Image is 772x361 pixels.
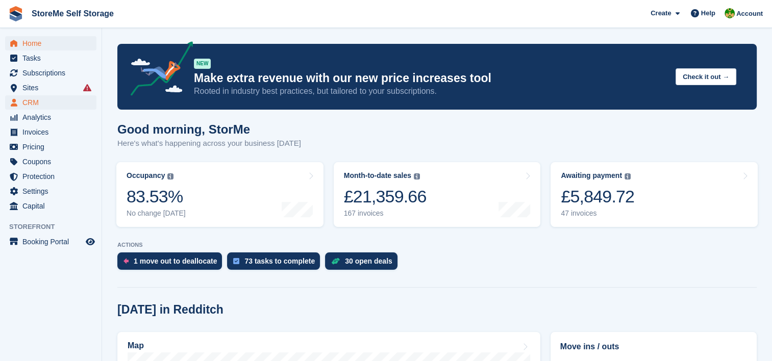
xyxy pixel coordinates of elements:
[116,162,323,227] a: Occupancy 83.53% No change [DATE]
[5,95,96,110] a: menu
[22,51,84,65] span: Tasks
[128,341,144,350] h2: Map
[117,122,301,136] h1: Good morning, StorMe
[194,71,667,86] p: Make extra revenue with our new price increases tool
[5,110,96,124] a: menu
[227,252,325,275] a: 73 tasks to complete
[5,125,96,139] a: menu
[22,199,84,213] span: Capital
[84,236,96,248] a: Preview store
[5,235,96,249] a: menu
[22,36,84,50] span: Home
[5,184,96,198] a: menu
[22,125,84,139] span: Invoices
[167,173,173,179] img: icon-info-grey-7440780725fd019a000dd9b08b2336e03edf1995a4989e88bcd33f0948082b44.svg
[5,81,96,95] a: menu
[123,258,129,264] img: move_outs_to_deallocate_icon-f764333ba52eb49d3ac5e1228854f67142a1ed5810a6f6cc68b1a99e826820c5.svg
[22,154,84,169] span: Coupons
[736,9,763,19] span: Account
[414,173,420,179] img: icon-info-grey-7440780725fd019a000dd9b08b2336e03edf1995a4989e88bcd33f0948082b44.svg
[344,171,411,180] div: Month-to-date sales
[325,252,403,275] a: 30 open deals
[22,66,84,80] span: Subscriptions
[651,8,671,18] span: Create
[117,138,301,149] p: Here's what's happening across your business [DATE]
[194,59,211,69] div: NEW
[5,51,96,65] a: menu
[334,162,541,227] a: Month-to-date sales £21,359.66 167 invoices
[134,257,217,265] div: 1 move out to deallocate
[22,95,84,110] span: CRM
[22,169,84,184] span: Protection
[551,162,758,227] a: Awaiting payment £5,849.72 47 invoices
[561,171,622,180] div: Awaiting payment
[244,257,315,265] div: 73 tasks to complete
[22,81,84,95] span: Sites
[701,8,715,18] span: Help
[127,171,165,180] div: Occupancy
[194,86,667,97] p: Rooted in industry best practices, but tailored to your subscriptions.
[117,303,223,317] h2: [DATE] in Redditch
[5,199,96,213] a: menu
[625,173,631,179] img: icon-info-grey-7440780725fd019a000dd9b08b2336e03edf1995a4989e88bcd33f0948082b44.svg
[5,140,96,154] a: menu
[5,169,96,184] a: menu
[22,140,84,154] span: Pricing
[344,186,427,207] div: £21,359.66
[561,209,634,218] div: 47 invoices
[5,154,96,169] a: menu
[22,235,84,249] span: Booking Portal
[127,186,186,207] div: 83.53%
[233,258,239,264] img: task-75834270c22a3079a89374b754ae025e5fb1db73e45f91037f5363f120a921f8.svg
[560,341,747,353] h2: Move ins / outs
[22,110,84,124] span: Analytics
[127,209,186,218] div: No change [DATE]
[725,8,735,18] img: StorMe
[8,6,23,21] img: stora-icon-8386f47178a22dfd0bd8f6a31ec36ba5ce8667c1dd55bd0f319d3a0aa187defe.svg
[83,84,91,92] i: Smart entry sync failures have occurred
[9,222,102,232] span: Storefront
[22,184,84,198] span: Settings
[5,36,96,50] a: menu
[561,186,634,207] div: £5,849.72
[676,68,736,85] button: Check it out →
[5,66,96,80] a: menu
[122,41,193,99] img: price-adjustments-announcement-icon-8257ccfd72463d97f412b2fc003d46551f7dbcb40ab6d574587a9cd5c0d94...
[117,252,227,275] a: 1 move out to deallocate
[117,242,757,248] p: ACTIONS
[345,257,392,265] div: 30 open deals
[28,5,118,22] a: StoreMe Self Storage
[331,257,340,265] img: deal-1b604bf984904fb50ccaf53a9ad4b4a5d6e5aea283cecdc64d6e3604feb123c2.svg
[344,209,427,218] div: 167 invoices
